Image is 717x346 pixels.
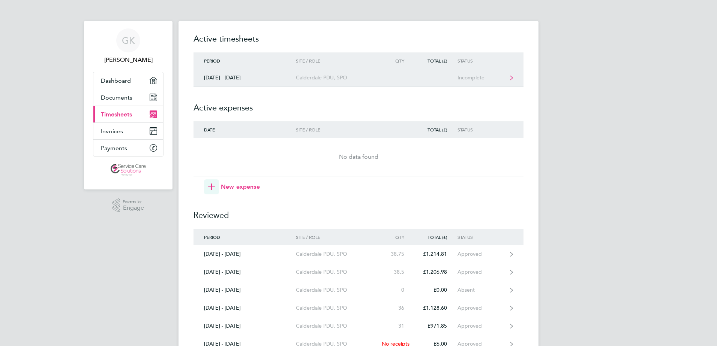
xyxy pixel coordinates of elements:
div: Calderdale PDU, SPO [296,75,382,81]
div: Site / Role [296,58,382,63]
div: Calderdale PDU, SPO [296,305,382,311]
a: [DATE] - [DATE]Calderdale PDU, SPO36£1,128.60Approved [193,299,523,317]
div: Absent [457,287,504,293]
div: Calderdale PDU, SPO [296,323,382,329]
div: £971.85 [415,323,457,329]
div: Calderdale PDU, SPO [296,269,382,275]
a: Invoices [93,123,163,139]
div: Approved [457,323,504,329]
div: Date [193,127,296,132]
div: 0 [382,287,415,293]
div: [DATE] - [DATE] [193,305,296,311]
div: Status [457,234,504,240]
a: [DATE] - [DATE]Calderdale PDU, SPO38.75£1,214.81Approved [193,245,523,263]
div: Calderdale PDU, SPO [296,251,382,257]
div: [DATE] - [DATE] [193,251,296,257]
div: [DATE] - [DATE] [193,269,296,275]
a: Documents [93,89,163,106]
span: Documents [101,94,132,101]
div: Total (£) [415,234,457,240]
div: Status [457,127,504,132]
span: Period [204,58,220,64]
h2: Reviewed [193,194,523,229]
span: GK [122,36,135,45]
div: Incomplete [457,75,504,81]
img: servicecare-logo-retina.png [111,164,146,176]
a: Dashboard [93,72,163,89]
div: [DATE] - [DATE] [193,75,296,81]
button: New expense [204,179,260,194]
div: [DATE] - [DATE] [193,287,296,293]
a: [DATE] - [DATE]Calderdale PDU, SPO0£0.00Absent [193,281,523,299]
div: Approved [457,251,504,257]
span: Dashboard [101,77,131,84]
span: Engage [123,205,144,211]
div: Qty [382,234,415,240]
div: £0.00 [415,287,457,293]
div: Calderdale PDU, SPO [296,287,382,293]
div: Status [457,58,504,63]
div: Approved [457,305,504,311]
div: 31 [382,323,415,329]
a: Timesheets [93,106,163,122]
span: Timesheets [101,111,132,118]
div: Site / Role [296,234,382,240]
a: Powered byEngage [112,198,144,213]
div: £1,214.81 [415,251,457,257]
div: Qty [382,58,415,63]
h2: Active timesheets [193,33,523,52]
nav: Main navigation [84,21,172,189]
div: 38.75 [382,251,415,257]
h2: Active expenses [193,87,523,121]
div: 38.5 [382,269,415,275]
a: [DATE] - [DATE]Calderdale PDU, SPO38.5£1,206.98Approved [193,263,523,281]
a: Payments [93,140,163,156]
span: Invoices [101,128,123,135]
div: No data found [193,152,523,161]
div: £1,206.98 [415,269,457,275]
div: £1,128.60 [415,305,457,311]
a: [DATE] - [DATE]Calderdale PDU, SPO31£971.85Approved [193,317,523,335]
div: Approved [457,269,504,275]
span: Powered by [123,198,144,205]
span: Period [204,234,220,240]
div: Total (£) [415,127,457,132]
span: Payments [101,145,127,152]
span: Gary Kilbride [93,55,163,64]
div: Total (£) [415,58,457,63]
div: Site / Role [296,127,382,132]
a: Go to home page [93,164,163,176]
div: [DATE] - [DATE] [193,323,296,329]
div: 36 [382,305,415,311]
a: GK[PERSON_NAME] [93,28,163,64]
span: New expense [221,182,260,191]
a: [DATE] - [DATE]Calderdale PDU, SPOIncomplete [193,69,523,87]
